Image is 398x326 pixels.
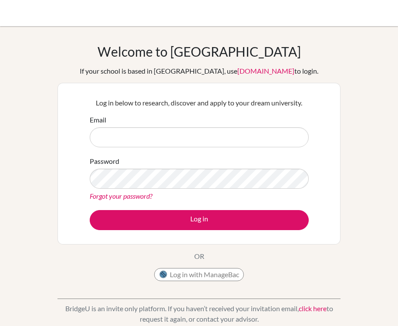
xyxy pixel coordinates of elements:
[90,192,152,200] a: Forgot your password?
[90,98,309,108] p: Log in below to research, discover and apply to your dream university.
[98,44,301,59] h1: Welcome to [GEOGRAPHIC_DATA]
[299,304,327,312] a: click here
[194,251,204,261] p: OR
[80,66,318,76] div: If your school is based in [GEOGRAPHIC_DATA], use to login.
[57,303,341,324] p: BridgeU is an invite only platform. If you haven’t received your invitation email, to request it ...
[237,67,294,75] a: [DOMAIN_NAME]
[90,115,106,125] label: Email
[90,156,119,166] label: Password
[154,268,244,281] button: Log in with ManageBac
[90,210,309,230] button: Log in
